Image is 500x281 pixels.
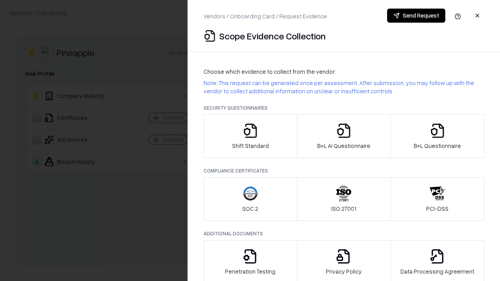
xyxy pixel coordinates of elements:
p: Shift Standard [232,142,269,150]
p: PCI-DSS [426,205,448,213]
p: Scope Evidence Collection [219,30,326,42]
p: Data Processing Agreement [400,267,474,276]
button: PCI-DSS [390,177,484,221]
p: B+L AI Questionnaire [317,142,370,150]
button: Shift Standard [204,114,297,158]
p: B+L Questionnaire [414,142,461,150]
p: ISO 27001 [331,205,356,213]
p: Penetration Testing [225,267,275,276]
button: Send Request [387,9,445,23]
p: Note: This request can be generated once per assessment. After submission, you may follow up with... [204,79,484,95]
p: Security Questionnaires [204,105,484,111]
button: B+L AI Questionnaire [297,114,391,158]
button: SOC 2 [204,177,297,221]
button: B+L Questionnaire [390,114,484,158]
p: Choose which evidence to collect from the vendor: [204,68,484,76]
p: Privacy Policy [326,267,362,276]
p: Vendors / Onboarding Card / Request Evidence [204,12,327,20]
p: Additional Documents [204,230,484,237]
button: ISO 27001 [297,177,391,221]
p: Compliance Certificates [204,167,484,174]
p: SOC 2 [242,205,258,213]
